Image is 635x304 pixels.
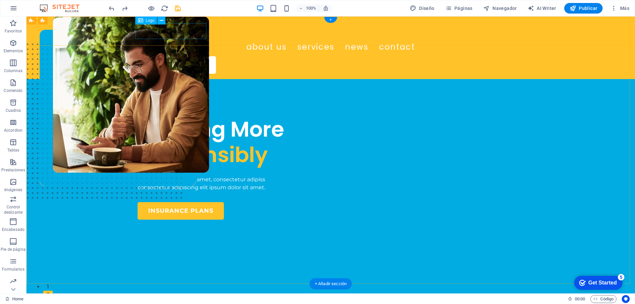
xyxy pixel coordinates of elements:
[528,5,556,12] span: AI Writer
[564,3,603,14] button: Publicar
[296,4,319,12] button: 100%
[608,3,632,14] button: Más
[590,295,616,303] button: Código
[410,5,435,12] span: Diseño
[323,5,329,11] i: Al redimensionar, ajustar el nivel de zoom automáticamente para ajustarse al dispositivo elegido.
[121,5,129,12] i: Rehacer: Añadir elemento (Ctrl+Y, ⌘+Y)
[622,295,630,303] button: Usercentrics
[443,3,475,14] button: Páginas
[147,4,155,12] button: Haz clic para salir del modo de previsualización y seguir editando
[174,4,182,12] button: save
[6,108,21,113] p: Cuadros
[310,278,352,289] div: + Añadir sección
[107,4,115,12] button: undo
[306,4,316,12] h6: 100%
[1,247,25,252] p: Pie de página
[4,88,22,93] p: Contenido
[108,5,115,12] i: Deshacer: Cambiar color de fondo (Ctrl+Z)
[324,17,337,23] div: +
[20,7,48,13] div: Get Started
[5,3,54,17] div: Get Started 5 items remaining, 0% complete
[4,48,23,54] p: Elementos
[4,68,23,73] p: Columnas
[481,3,520,14] button: Navegador
[407,3,437,14] button: Diseño
[5,295,23,303] a: Haz clic para cancelar la selección y doble clic para abrir páginas
[4,187,22,193] p: Imágenes
[445,5,473,12] span: Páginas
[611,5,629,12] span: Más
[121,4,129,12] button: redo
[161,5,168,12] i: Volver a cargar página
[525,3,559,14] button: AI Writer
[174,5,182,12] i: Guardar (Ctrl+S)
[579,296,580,301] span: :
[568,295,585,303] h6: Tiempo de la sesión
[5,28,22,34] p: Favoritos
[7,148,20,153] p: Tablas
[483,5,517,12] span: Navegador
[593,295,614,303] span: Código
[160,4,168,12] button: reload
[407,3,437,14] div: Diseño (Ctrl+Alt+Y)
[2,227,24,232] p: Encabezado
[575,295,585,303] span: 00 00
[2,267,24,272] p: Formularios
[49,1,56,8] div: 5
[146,19,155,22] span: Logo
[1,167,25,173] p: Prestaciones
[38,4,88,12] img: Editor Logo
[570,5,598,12] span: Publicar
[4,128,22,133] p: Accordion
